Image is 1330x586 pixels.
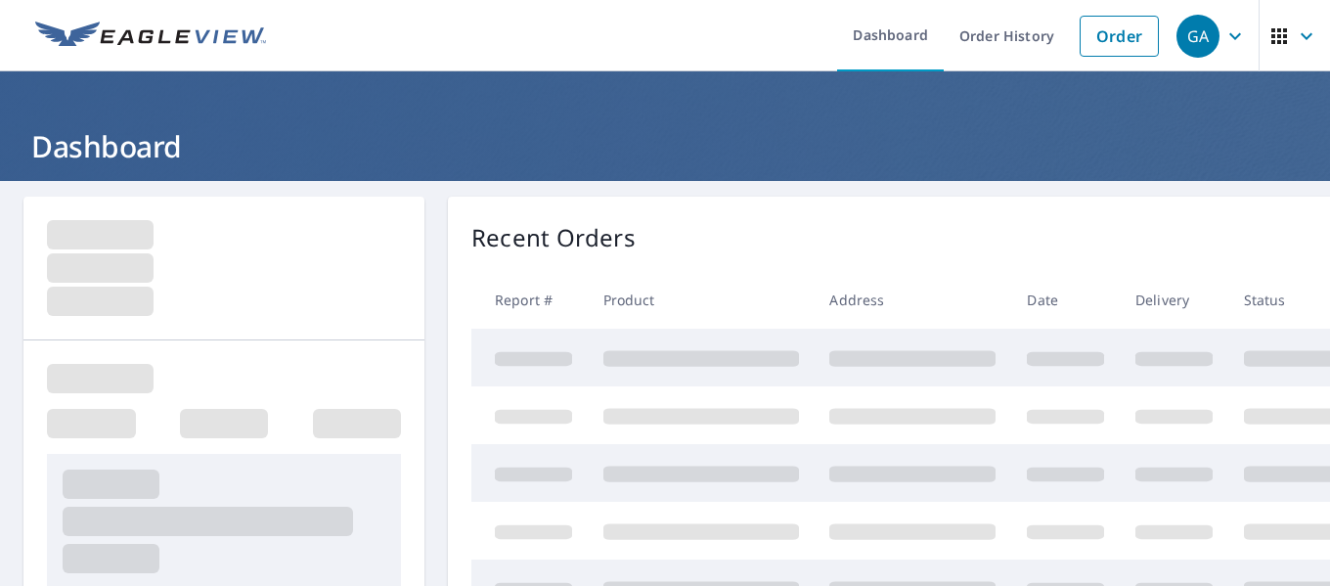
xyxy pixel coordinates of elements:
th: Product [588,271,815,329]
a: Order [1080,16,1159,57]
th: Date [1011,271,1120,329]
th: Delivery [1120,271,1228,329]
img: EV Logo [35,22,266,51]
p: Recent Orders [471,220,636,255]
h1: Dashboard [23,126,1307,166]
div: GA [1176,15,1219,58]
th: Report # [471,271,588,329]
th: Address [814,271,1011,329]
